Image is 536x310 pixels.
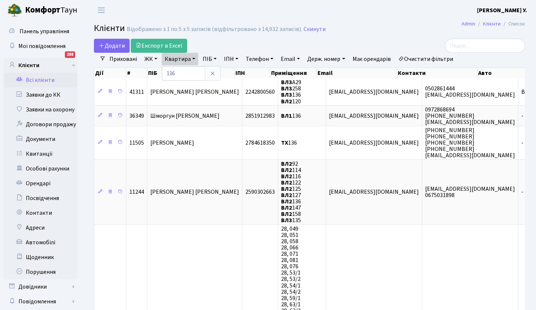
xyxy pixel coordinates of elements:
[150,139,194,147] span: [PERSON_NAME]
[162,53,198,65] a: Квартира
[521,112,523,120] span: -
[329,88,419,96] span: [EMAIL_ADDRESS][DOMAIN_NAME]
[245,188,275,196] span: 2590302663
[281,179,292,187] b: ВЛ2
[281,197,292,206] b: ВЛ2
[4,176,77,191] a: Орендарі
[4,161,77,176] a: Особові рахунки
[94,68,126,78] th: Дії
[18,42,66,50] span: Мої повідомлення
[150,112,220,120] span: Шморгун [PERSON_NAME]
[4,87,77,102] a: Заявки до КК
[304,53,348,65] a: Держ. номер
[99,42,125,50] span: Додати
[425,126,515,159] span: [PHONE_NUMBER] [PHONE_NUMBER] [PHONE_NUMBER] [PHONE_NUMBER] [EMAIL_ADDRESS][DOMAIN_NAME]
[4,24,77,39] a: Панель управління
[278,53,303,65] a: Email
[131,39,187,53] a: Експорт в Excel
[4,206,77,220] a: Контакти
[245,88,275,96] span: 2242800560
[129,139,144,147] span: 11505
[270,68,317,78] th: Приміщення
[4,102,77,117] a: Заявки на охорону
[4,132,77,147] a: Документи
[425,106,515,126] span: 0972868694 [PHONE_NUMBER] [EMAIL_ADDRESS][DOMAIN_NAME]
[281,210,292,218] b: ВЛ2
[235,68,270,78] th: ІПН
[317,68,397,78] th: Email
[243,53,276,65] a: Телефон
[150,88,239,96] span: [PERSON_NAME] [PERSON_NAME]
[395,53,456,65] a: Очистити фільтри
[25,4,77,17] span: Таун
[477,6,527,14] b: [PERSON_NAME] У.
[150,188,239,196] span: [PERSON_NAME] [PERSON_NAME]
[245,112,275,120] span: 2851912983
[129,88,144,96] span: 41311
[129,188,144,196] span: 11244
[350,53,394,65] a: Має орендарів
[25,4,60,16] b: Комфорт
[304,26,326,33] a: Скинути
[4,250,77,265] a: Щоденник
[4,117,77,132] a: Договори продажу
[200,53,220,65] a: ПІБ
[521,188,523,196] span: -
[126,68,147,78] th: #
[4,73,77,87] a: Всі клієнти
[477,6,527,15] a: [PERSON_NAME] У.
[451,16,536,32] nav: breadcrumb
[281,139,288,147] b: ТХ
[281,112,301,120] span: 136
[281,166,292,174] b: ВЛ2
[147,68,235,78] th: ПІБ
[94,22,125,35] span: Клієнти
[4,191,77,206] a: Посвідчення
[4,39,77,54] a: Мої повідомлення288
[281,91,292,99] b: ВЛ3
[281,217,292,225] b: ВЛ3
[281,78,301,105] span: А29 258 136 120
[245,139,275,147] span: 2784618350
[281,78,292,86] b: ВЛ3
[329,139,419,147] span: [EMAIL_ADDRESS][DOMAIN_NAME]
[281,191,292,199] b: ВЛ2
[4,147,77,161] a: Квитанції
[425,85,515,99] span: 0502861444 [EMAIL_ADDRESS][DOMAIN_NAME]
[281,112,292,120] b: ВЛ1
[127,26,302,33] div: Відображено з 1 по 5 з 5 записів (відфільтровано з 14,932 записів).
[329,112,419,120] span: [EMAIL_ADDRESS][DOMAIN_NAME]
[106,53,140,65] a: Приховані
[329,188,419,196] span: [EMAIL_ADDRESS][DOMAIN_NAME]
[281,204,292,212] b: ВЛ2
[281,172,292,180] b: ВЛ2
[4,220,77,235] a: Адреси
[397,68,477,78] th: Контакти
[221,53,241,65] a: ІПН
[462,20,475,28] a: Admin
[483,20,501,28] a: Клієнти
[281,160,301,225] span: 92 114 116 122 125 127 136 147 158 135
[129,112,144,120] span: 36349
[20,27,69,35] span: Панель управління
[4,58,77,73] a: Клієнти
[445,39,525,53] input: Пошук...
[4,294,77,309] a: Повідомлення
[7,3,22,18] img: logo.png
[281,139,297,147] span: 136
[281,160,292,168] b: ВЛ2
[281,97,292,106] b: ВЛ2
[501,20,525,28] li: Список
[425,185,515,199] span: [EMAIL_ADDRESS][DOMAIN_NAME] 0675031898
[281,85,292,93] b: ВЛ3
[281,185,292,193] b: ВЛ2
[4,265,77,279] a: Порушення
[65,51,75,58] div: 288
[4,235,77,250] a: Автомобілі
[94,39,130,53] a: Додати
[141,53,160,65] a: ЖК
[4,279,77,294] a: Довідники
[92,4,111,16] button: Переключити навігацію
[521,139,523,147] span: -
